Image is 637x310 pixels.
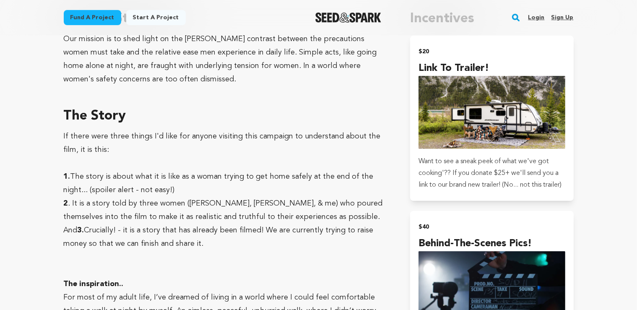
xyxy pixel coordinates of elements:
[315,13,381,23] a: Seed&Spark Homepage
[64,224,390,250] p: And Crucially! - it is a story that has already been filmed! We are currently trying to raise mon...
[64,130,390,156] p: If there were three things I'd like for anyone visiting this campaign to understand about the fil...
[64,197,390,224] p: . It is a story told by three women ([PERSON_NAME], [PERSON_NAME], & me) who poured themselves in...
[419,61,565,76] h4: Link to Trailer!
[419,236,565,251] h4: Behind-the-Scenes pics!
[419,156,565,191] p: Want to see a sneak peek of what we've got cooking'?? If you donate $25+ we'll send you a link to...
[64,10,121,25] a: Fund a project
[528,11,544,24] a: Login
[419,221,565,233] h2: $40
[410,36,573,201] button: $20 Link to Trailer! incentive Want to see a sneak peek of what we've got cooking'?? If you donat...
[126,10,186,25] a: Start a project
[64,32,390,86] div: Our mission is to shed light on the [PERSON_NAME] contrast between the precautions women must tak...
[419,46,565,57] h2: $20
[64,106,390,126] h3: The Story
[315,13,381,23] img: Seed&Spark Logo Dark Mode
[64,200,68,207] strong: 2
[419,76,565,149] img: incentive
[551,11,573,24] a: Sign up
[64,170,390,197] p: The story is about what it is like as a woman trying to get home safely at the end of the night.....
[64,280,124,288] strong: The inspiration..
[78,227,84,234] strong: 3.
[64,173,70,180] strong: 1.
